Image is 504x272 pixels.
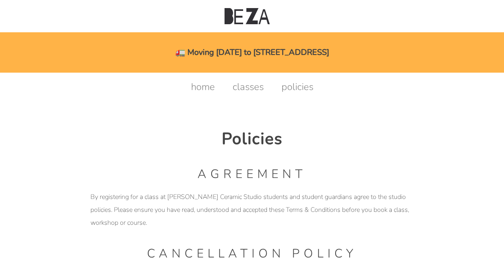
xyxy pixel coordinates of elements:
a: classes [225,80,272,93]
a: policies [273,80,321,93]
p: By registering for a class at [PERSON_NAME] Ceramic Studio students and student guardians agree t... [90,190,414,229]
h2: Policies [90,128,414,150]
h1: AGREEMENT [90,166,414,182]
h1: CANCELLATION POLICY [90,245,414,262]
img: Beza Studio Logo [225,8,270,24]
a: home [183,80,223,93]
